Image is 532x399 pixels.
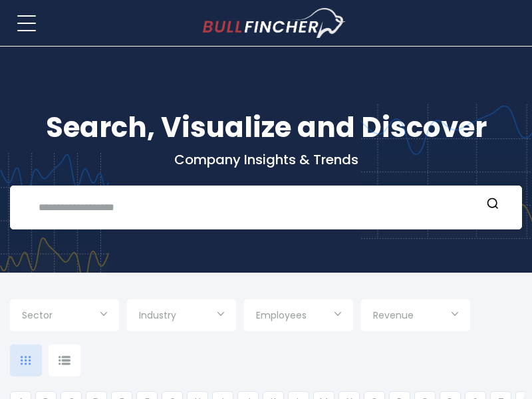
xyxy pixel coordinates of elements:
input: Selection [373,305,458,329]
img: icon-comp-list-view.svg [59,356,70,365]
input: Selection [139,305,224,329]
img: bullfincher logo [203,8,346,39]
p: Company Insights & Trends [10,151,522,168]
a: Go to homepage [203,8,346,39]
input: Selection [22,305,107,329]
span: Employees [256,309,307,321]
input: Selection [256,305,341,329]
h1: Search, Visualize and Discover [10,106,522,148]
img: icon-comp-grid.svg [21,356,31,365]
button: Search [484,196,501,213]
span: Industry [139,309,176,321]
span: Revenue [373,309,414,321]
span: Sector [22,309,53,321]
